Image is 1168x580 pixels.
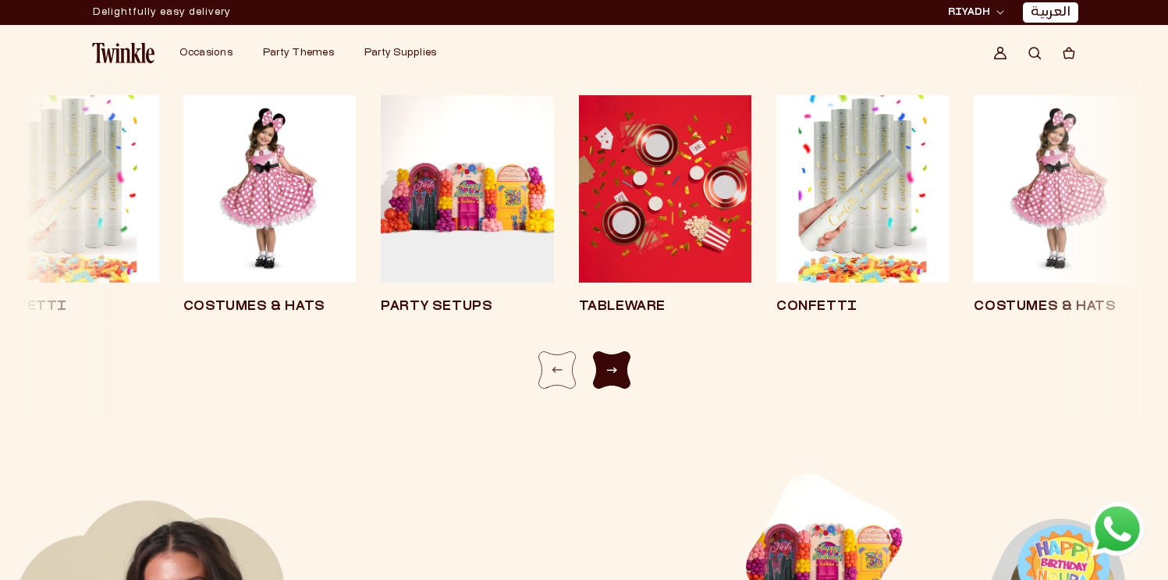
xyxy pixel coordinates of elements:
div: 5 / 8 [381,95,553,351]
a: Party Supplies [364,47,437,59]
div: 8 / 8 [974,95,1146,351]
div: Previous slide [538,351,576,389]
div: 7 / 8 [776,95,949,351]
div: 6 / 8 [579,95,751,351]
a: Confetti [776,95,949,314]
a: Occasions [179,47,233,59]
div: 4 / 8 [183,95,356,351]
summary: Party Supplies [355,37,458,69]
a: Costumes & Hats [974,95,1146,314]
a: Tableware [579,95,751,314]
div: Costumes & Hats [974,301,1146,314]
div: Next slide [593,351,630,389]
p: Delightfully easy delivery [93,1,231,24]
a: العربية [1031,5,1070,21]
div: Confetti [776,301,949,314]
summary: Search [1017,36,1052,70]
div: Party Setups [381,301,553,314]
div: Tableware [579,301,751,314]
summary: Party Themes [254,37,355,69]
div: Announcement [93,1,231,24]
span: RIYADH [948,5,990,20]
div: Costumes & Hats [183,301,356,314]
span: Occasions [179,48,233,58]
img: Twinkle [92,43,154,63]
a: Party Themes [263,47,334,59]
a: Costumes & Hats [183,95,356,314]
button: RIYADH [943,5,1009,20]
span: Party Supplies [364,48,437,58]
summary: Occasions [170,37,254,69]
span: Party Themes [263,48,334,58]
a: Party Setups [381,95,553,314]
